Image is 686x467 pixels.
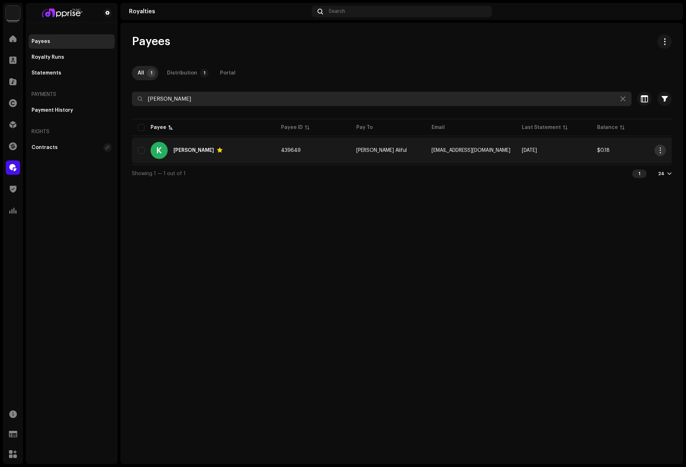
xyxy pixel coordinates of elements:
img: 1c16f3de-5afb-4452-805d-3f3454e20b1b [6,6,20,20]
div: Payee ID [281,124,303,131]
re-a-nav-header: Payments [29,86,115,103]
div: 1 [632,169,647,178]
input: Search [132,92,632,106]
re-a-nav-header: Rights [29,123,115,140]
img: bf2740f5-a004-4424-adf7-7bc84ff11fd7 [32,9,92,17]
re-m-nav-item: Royalty Runs [29,50,115,64]
img: 94355213-6620-4dec-931c-2264d4e76804 [663,6,675,17]
span: Payees [132,34,170,49]
span: 439649 [281,148,301,153]
div: 24 [658,171,664,177]
div: Contracts [32,145,58,150]
span: Jul 2025 [522,148,537,153]
re-m-nav-item: Payment History [29,103,115,117]
div: Portal [220,66,235,80]
div: Payment History [32,107,73,113]
div: Distribution [167,66,197,80]
span: Showing 1 — 1 out of 1 [132,171,186,176]
re-m-nav-item: Contracts [29,140,115,155]
span: $0.18 [597,148,610,153]
div: Statements [32,70,61,76]
span: Search [329,9,345,14]
div: All [138,66,144,80]
div: Payees [32,39,50,44]
div: Royalty Runs [32,54,64,60]
p-badge: 1 [147,69,156,77]
p-badge: 1 [200,69,209,77]
span: khalidtommy100@gmail.com [432,148,510,153]
div: Khalid Tommy [173,148,214,153]
div: Royalties [129,9,309,14]
re-m-nav-item: Statements [29,66,115,80]
div: Balance [597,124,618,131]
span: Romes Aliful [356,148,407,153]
div: K [151,142,168,159]
re-m-nav-item: Payees [29,34,115,49]
div: Last Statement [522,124,561,131]
div: Payee [151,124,166,131]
